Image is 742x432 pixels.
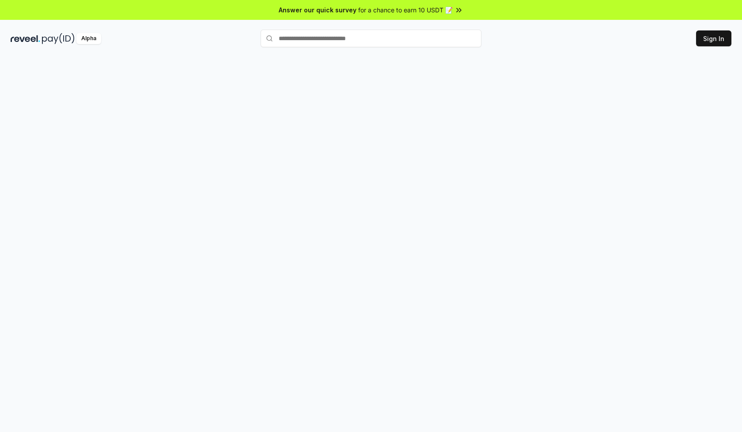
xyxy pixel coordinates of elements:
[279,5,356,15] span: Answer our quick survey
[42,33,75,44] img: pay_id
[696,30,731,46] button: Sign In
[11,33,40,44] img: reveel_dark
[76,33,101,44] div: Alpha
[358,5,453,15] span: for a chance to earn 10 USDT 📝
